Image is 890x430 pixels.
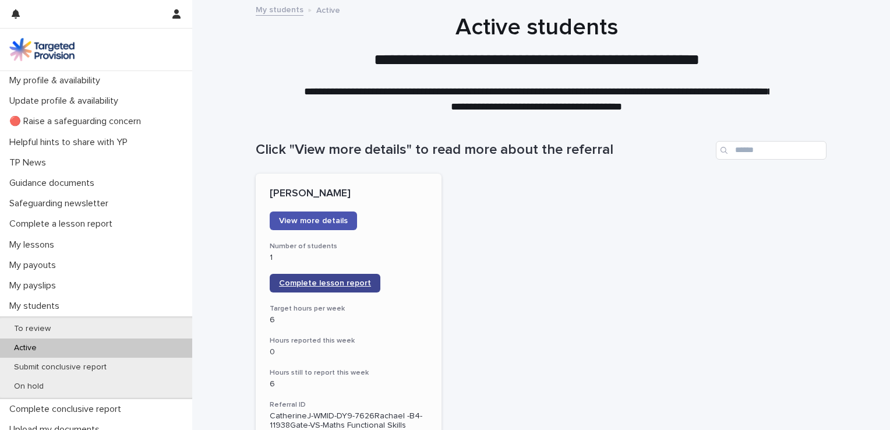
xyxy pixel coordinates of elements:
p: My students [5,301,69,312]
p: Guidance documents [5,178,104,189]
p: 🔴 Raise a safeguarding concern [5,116,150,127]
h3: Hours still to report this week [270,368,428,378]
img: M5nRWzHhSzIhMunXDL62 [9,38,75,61]
a: View more details [270,212,357,230]
p: My lessons [5,239,63,251]
p: Active [316,3,340,16]
h3: Number of students [270,242,428,251]
p: My payouts [5,260,65,271]
p: TP News [5,157,55,168]
span: Complete lesson report [279,279,371,287]
span: View more details [279,217,348,225]
p: Complete a lesson report [5,218,122,230]
p: 0 [270,347,428,357]
p: On hold [5,382,53,392]
p: To review [5,324,60,334]
h3: Referral ID [270,400,428,410]
a: My students [256,2,303,16]
a: Complete lesson report [270,274,380,292]
p: 1 [270,253,428,263]
h3: Hours reported this week [270,336,428,346]
input: Search [716,141,827,160]
h1: Click "View more details" to read more about the referral [256,142,711,158]
h1: Active students [251,13,822,41]
p: 6 [270,379,428,389]
p: Complete conclusive report [5,404,130,415]
h3: Target hours per week [270,304,428,313]
p: My payslips [5,280,65,291]
p: Safeguarding newsletter [5,198,118,209]
p: Submit conclusive report [5,362,116,372]
p: Update profile & availability [5,96,128,107]
p: [PERSON_NAME] [270,188,428,200]
p: 6 [270,315,428,325]
p: Helpful hints to share with YP [5,137,137,148]
p: Active [5,343,46,353]
p: My profile & availability [5,75,110,86]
